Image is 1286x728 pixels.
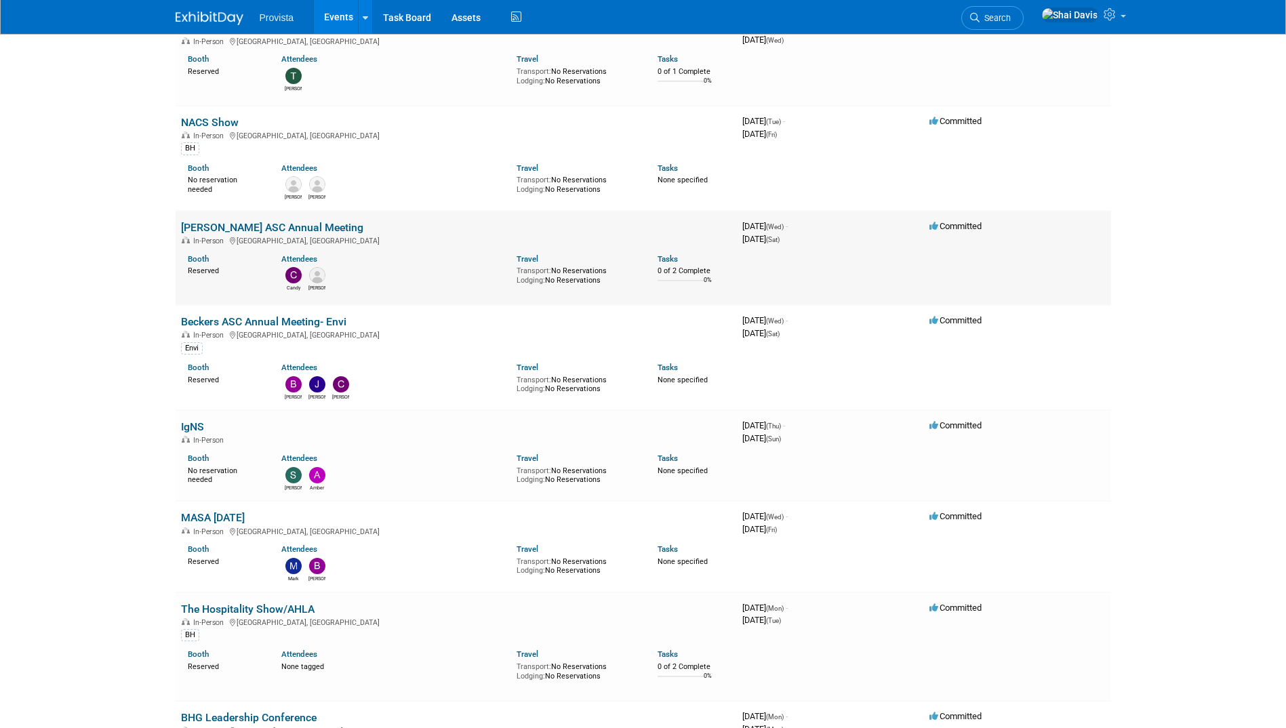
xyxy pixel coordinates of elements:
[193,237,228,245] span: In-Person
[188,544,209,554] a: Booth
[281,660,506,672] div: None tagged
[333,376,349,392] img: Clifford Parker
[766,605,784,612] span: (Mon)
[517,276,545,285] span: Lodging:
[517,566,545,575] span: Lodging:
[766,713,784,721] span: (Mon)
[783,420,785,430] span: -
[182,436,190,443] img: In-Person Event
[181,129,731,140] div: [GEOGRAPHIC_DATA], [GEOGRAPHIC_DATA]
[742,433,781,443] span: [DATE]
[517,475,545,484] span: Lodging:
[786,511,788,521] span: -
[188,660,262,672] div: Reserved
[742,615,781,625] span: [DATE]
[742,328,780,338] span: [DATE]
[181,342,203,355] div: Envi
[182,331,190,338] img: In-Person Event
[193,527,228,536] span: In-Person
[517,557,551,566] span: Transport:
[517,544,538,554] a: Travel
[182,618,190,625] img: In-Person Event
[260,12,294,23] span: Provista
[193,618,228,627] span: In-Person
[766,330,780,338] span: (Sat)
[704,277,712,295] td: 0%
[517,54,538,64] a: Travel
[285,392,302,401] div: Beth Chan
[658,363,678,372] a: Tasks
[658,557,708,566] span: None specified
[309,376,325,392] img: Jeff Lawrence
[176,12,243,25] img: ExhibitDay
[766,617,781,624] span: (Tue)
[517,660,637,681] div: No Reservations No Reservations
[188,453,209,463] a: Booth
[929,116,982,126] span: Committed
[658,453,678,463] a: Tasks
[517,554,637,575] div: No Reservations No Reservations
[182,237,190,243] img: In-Person Event
[182,527,190,534] img: In-Person Event
[517,185,545,194] span: Lodging:
[181,420,204,433] a: IgNS
[786,711,788,721] span: -
[285,558,302,574] img: Mark Maki
[929,711,982,721] span: Committed
[188,264,262,276] div: Reserved
[285,376,302,392] img: Beth Chan
[929,603,982,613] span: Committed
[285,84,302,92] div: Ted Vanzante
[658,176,708,184] span: None specified
[658,266,731,276] div: 0 of 2 Complete
[182,132,190,138] img: In-Person Event
[929,221,982,231] span: Committed
[742,511,788,521] span: [DATE]
[961,6,1024,30] a: Search
[742,221,788,231] span: [DATE]
[517,672,545,681] span: Lodging:
[786,315,788,325] span: -
[766,513,784,521] span: (Wed)
[193,331,228,340] span: In-Person
[742,524,777,534] span: [DATE]
[285,68,302,84] img: Ted Vanzante
[517,384,545,393] span: Lodging:
[658,544,678,554] a: Tasks
[980,13,1011,23] span: Search
[193,37,228,46] span: In-Person
[742,315,788,325] span: [DATE]
[742,420,785,430] span: [DATE]
[285,467,302,483] img: Stephanie Miller
[658,376,708,384] span: None specified
[281,163,317,173] a: Attendees
[181,711,317,724] a: BHG Leadership Conference
[188,464,262,485] div: No reservation needed
[658,54,678,64] a: Tasks
[308,483,325,491] div: Amber Barron
[783,116,785,126] span: -
[517,176,551,184] span: Transport:
[766,37,784,44] span: (Wed)
[766,131,777,138] span: (Fri)
[332,392,349,401] div: Clifford Parker
[281,649,317,659] a: Attendees
[193,436,228,445] span: In-Person
[766,435,781,443] span: (Sun)
[517,266,551,275] span: Transport:
[188,254,209,264] a: Booth
[766,236,780,243] span: (Sat)
[181,511,245,524] a: MASA [DATE]
[181,235,731,245] div: [GEOGRAPHIC_DATA], [GEOGRAPHIC_DATA]
[285,574,302,582] div: Mark Maki
[786,221,788,231] span: -
[308,193,325,201] div: Dean Dennerline
[188,373,262,385] div: Reserved
[308,574,325,582] div: Beth Chan
[517,662,551,671] span: Transport:
[308,392,325,401] div: Jeff Lawrence
[742,116,785,126] span: [DATE]
[658,67,731,77] div: 0 of 1 Complete
[658,163,678,173] a: Tasks
[281,453,317,463] a: Attendees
